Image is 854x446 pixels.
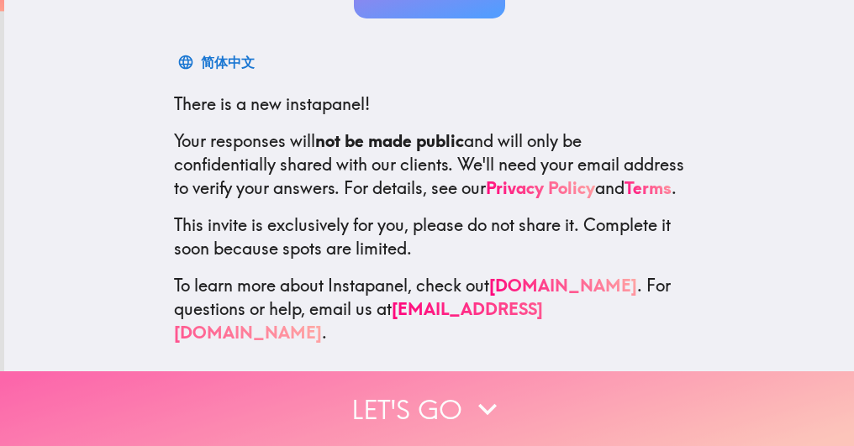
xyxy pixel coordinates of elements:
a: Terms [625,177,672,198]
a: [DOMAIN_NAME] [489,275,637,296]
p: To learn more about Instapanel, check out . For questions or help, email us at . [174,274,685,344]
span: There is a new instapanel! [174,93,370,114]
b: not be made public [315,130,464,151]
p: Your responses will and will only be confidentially shared with our clients. We'll need your emai... [174,129,685,200]
a: Privacy Policy [486,177,595,198]
div: 简体中文 [201,50,255,74]
p: This invite is exclusively for you, please do not share it. Complete it soon because spots are li... [174,213,685,260]
a: [EMAIL_ADDRESS][DOMAIN_NAME] [174,298,543,343]
button: 简体中文 [174,45,261,79]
